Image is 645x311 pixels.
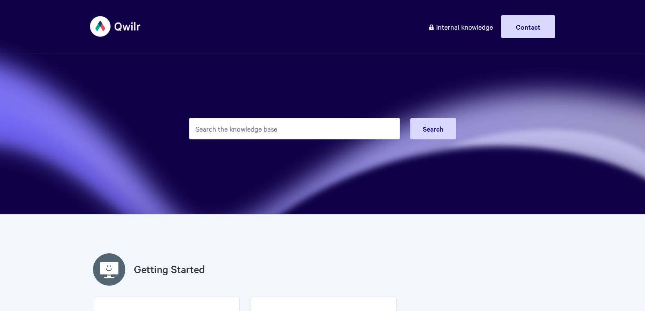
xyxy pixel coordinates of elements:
span: Search [423,124,443,133]
a: Internal knowledge [422,15,499,38]
a: Contact [501,15,555,38]
img: Qwilr Help Center [90,10,141,43]
a: Getting Started [134,262,205,277]
button: Search [410,118,456,139]
input: Search the knowledge base [189,118,400,139]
